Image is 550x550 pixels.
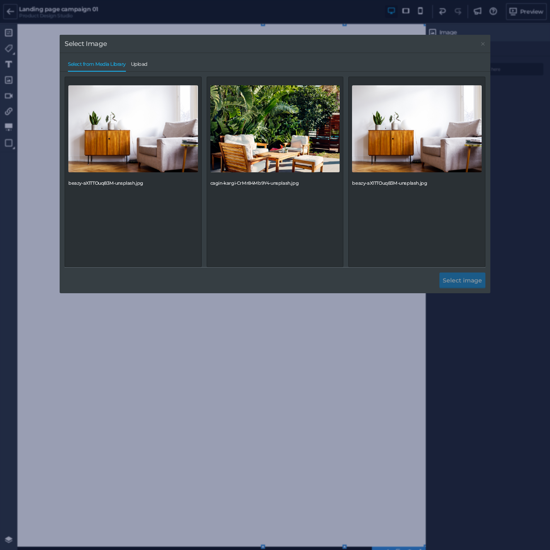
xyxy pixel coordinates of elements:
[352,176,482,186] div: beazy-aX1TTOuq83M-unsplash.jpg
[68,176,198,186] div: beazy-aX1TTOuq83M-unsplash.jpg
[68,61,126,71] span: Select from Media Library
[68,85,198,172] img: beazy-aX1TTOuq83M-unsplash.jpg
[65,40,107,48] span: Select Image
[131,61,147,71] span: Upload
[210,176,340,186] div: cagin-kargi-CrMr84Mb9Y4-unsplash.jpg
[352,85,482,172] img: beazy-aX1TTOuq83M-unsplash.jpg
[210,85,340,172] img: cagin-kargi-CrMr84Mb9Y4-unsplash.jpg
[480,41,486,47] a: Close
